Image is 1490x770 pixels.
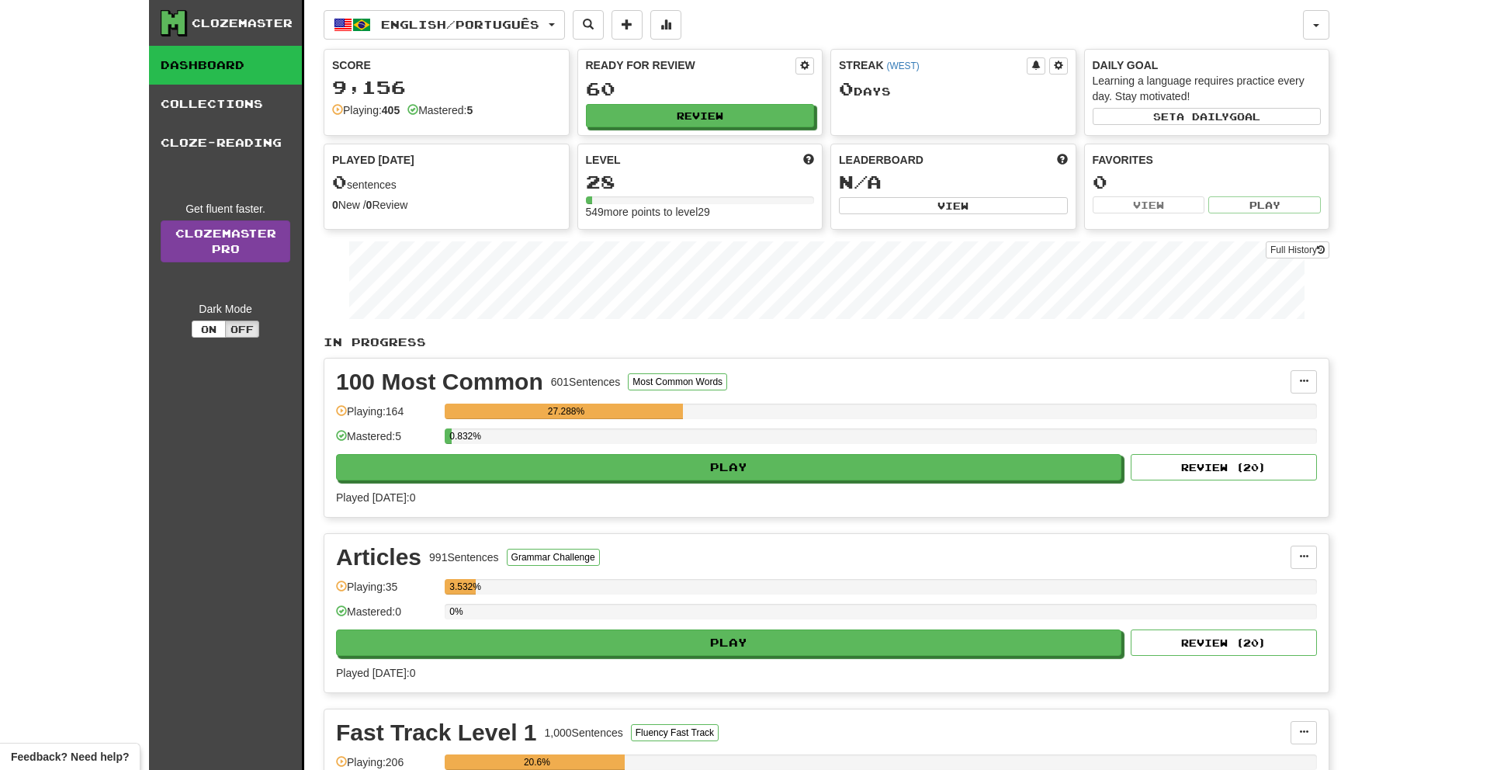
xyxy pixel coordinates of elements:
button: Review (20) [1131,630,1317,656]
div: 9,156 [332,78,561,97]
button: Search sentences [573,10,604,40]
div: 991 Sentences [429,550,499,565]
div: 3.532% [449,579,475,595]
div: 0.832% [449,428,452,444]
button: Most Common Words [628,373,727,390]
div: Learning a language requires practice every day. Stay motivated! [1093,73,1322,104]
span: English / Português [381,18,539,31]
div: Mastered: 0 [336,604,437,630]
div: Mastered: [407,102,473,118]
button: More stats [650,10,681,40]
div: 27.288% [449,404,682,419]
div: Fast Track Level 1 [336,721,537,744]
div: Streak [839,57,1027,73]
div: Score [332,57,561,73]
div: 100 Most Common [336,370,543,394]
strong: 405 [382,104,400,116]
div: Day s [839,79,1068,99]
a: Collections [149,85,302,123]
div: 20.6% [449,754,624,770]
span: Played [DATE]: 0 [336,667,415,679]
button: View [839,197,1068,214]
div: 60 [586,79,815,99]
span: Played [DATE]: 0 [336,491,415,504]
div: 601 Sentences [551,374,621,390]
div: sentences [332,172,561,192]
div: Playing: [332,102,400,118]
a: Cloze-Reading [149,123,302,162]
button: Full History [1266,241,1329,258]
button: Play [336,454,1121,480]
span: a daily [1176,111,1229,122]
span: 0 [332,171,347,192]
span: Played [DATE] [332,152,414,168]
button: View [1093,196,1205,213]
div: Playing: 164 [336,404,437,429]
button: Review (20) [1131,454,1317,480]
button: Play [1208,196,1321,213]
span: 0 [839,78,854,99]
p: In Progress [324,335,1329,350]
span: Leaderboard [839,152,923,168]
span: Open feedback widget [11,749,129,765]
div: Favorites [1093,152,1322,168]
span: This week in points, UTC [1057,152,1068,168]
button: English/Português [324,10,565,40]
div: Mastered: 5 [336,428,437,454]
strong: 0 [366,199,372,211]
div: 0 [1093,172,1322,192]
div: Get fluent faster. [161,201,290,217]
div: Playing: 35 [336,579,437,605]
a: Dashboard [149,46,302,85]
button: Fluency Fast Track [631,724,719,741]
span: N/A [839,171,882,192]
strong: 0 [332,199,338,211]
span: Score more points to level up [803,152,814,168]
div: 28 [586,172,815,192]
div: Dark Mode [161,301,290,317]
a: ClozemasterPro [161,220,290,262]
div: Daily Goal [1093,57,1322,73]
strong: 5 [466,104,473,116]
a: (WEST) [886,61,919,71]
button: Grammar Challenge [507,549,600,566]
div: New / Review [332,197,561,213]
button: On [192,321,226,338]
button: Off [225,321,259,338]
div: 1,000 Sentences [545,725,623,741]
button: Review [586,104,815,127]
div: Articles [336,546,421,569]
div: Ready for Review [586,57,796,73]
div: Clozemaster [192,16,293,31]
button: Add sentence to collection [612,10,643,40]
button: Seta dailygoal [1093,108,1322,125]
div: 549 more points to level 29 [586,204,815,220]
button: Play [336,630,1121,656]
span: Level [586,152,621,168]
